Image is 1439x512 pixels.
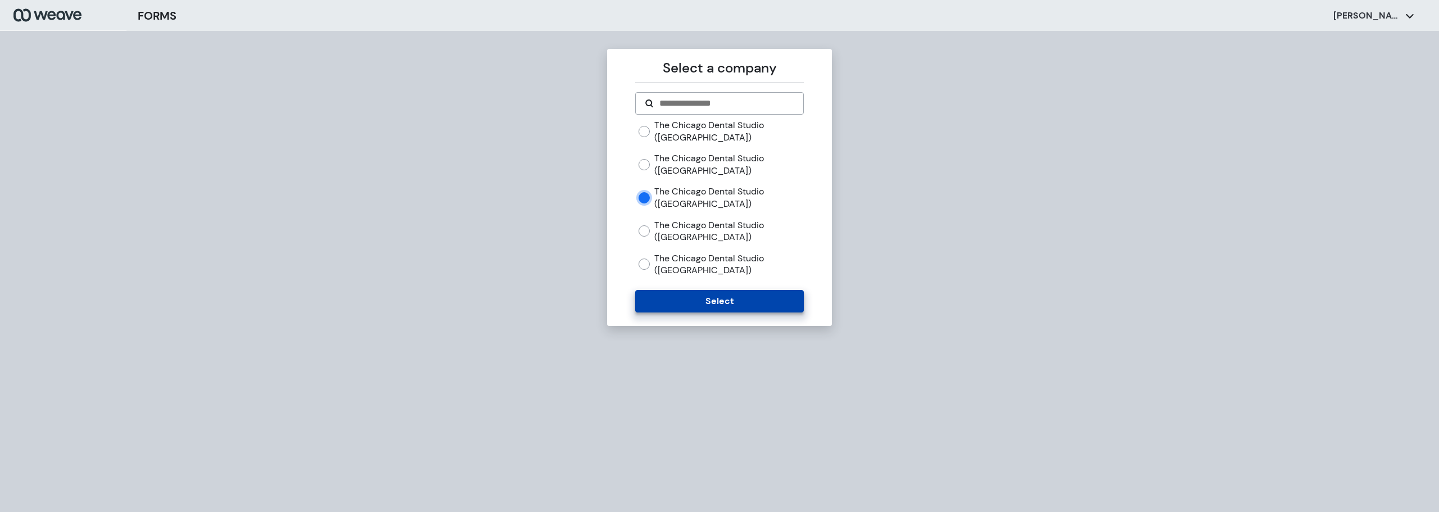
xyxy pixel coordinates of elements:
label: The Chicago Dental Studio ([GEOGRAPHIC_DATA]) [654,252,803,277]
input: Search [658,97,794,110]
button: Select [635,290,803,312]
p: [PERSON_NAME] [1333,10,1401,22]
label: The Chicago Dental Studio ([GEOGRAPHIC_DATA]) [654,219,803,243]
h3: FORMS [138,7,177,24]
p: Select a company [635,58,803,78]
label: The Chicago Dental Studio ([GEOGRAPHIC_DATA]) [654,152,803,176]
label: The Chicago Dental Studio ([GEOGRAPHIC_DATA]) [654,185,803,210]
label: The Chicago Dental Studio ([GEOGRAPHIC_DATA]) [654,119,803,143]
